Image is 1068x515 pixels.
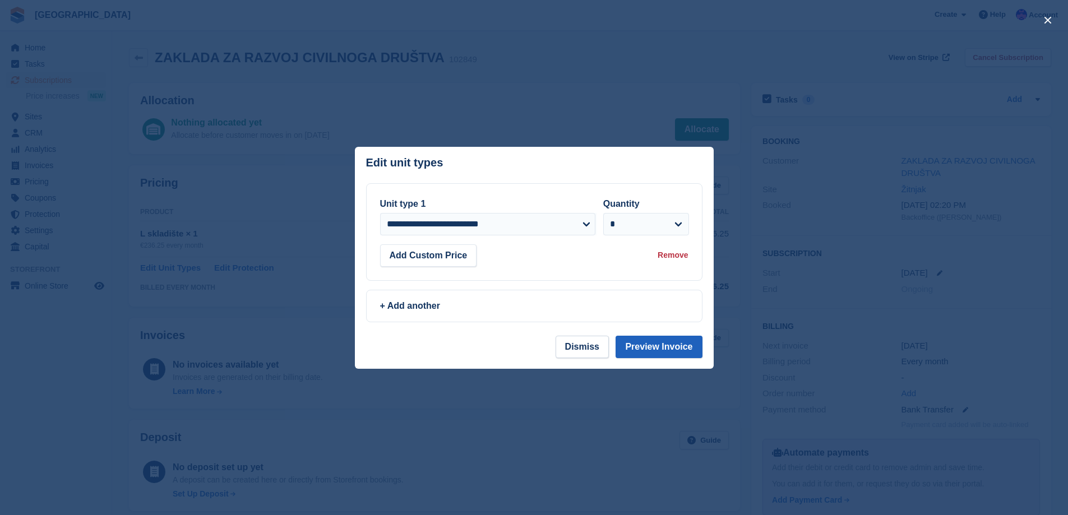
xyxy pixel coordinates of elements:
button: Add Custom Price [380,244,477,267]
p: Edit unit types [366,156,443,169]
div: + Add another [380,299,688,313]
button: Preview Invoice [616,336,702,358]
label: Unit type 1 [380,199,426,208]
div: Remove [658,249,688,261]
label: Quantity [603,199,640,208]
button: close [1039,11,1057,29]
a: + Add another [366,290,702,322]
button: Dismiss [556,336,609,358]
